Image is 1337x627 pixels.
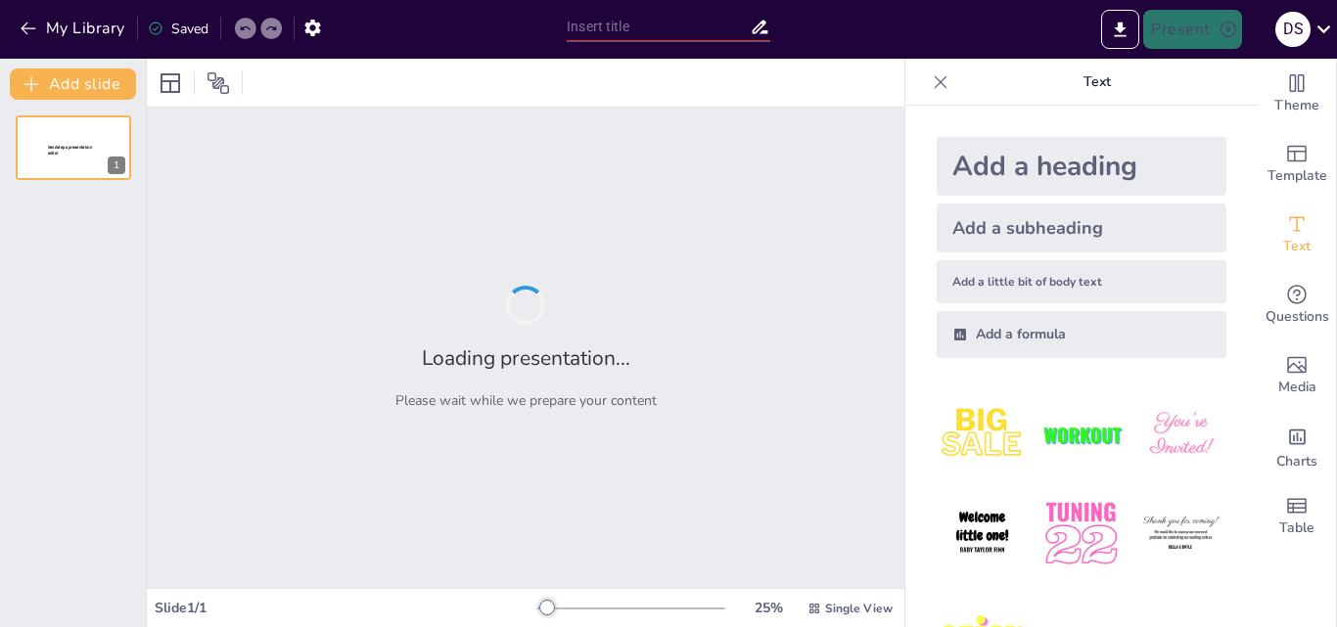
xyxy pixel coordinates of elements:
span: Template [1268,165,1327,187]
div: Add ready made slides [1258,129,1336,200]
button: D S [1275,10,1311,49]
span: Table [1279,517,1314,539]
p: Please wait while we prepare your content [395,391,657,410]
input: Insert title [567,13,750,41]
div: Add a table [1258,481,1336,552]
div: Get real-time input from your audience [1258,270,1336,340]
img: 2.jpeg [1036,389,1127,480]
div: Add images, graphics, shapes or video [1258,340,1336,411]
div: Add a subheading [937,203,1226,252]
div: Layout [155,67,186,99]
div: Change the overall theme [1258,59,1336,129]
span: Media [1278,377,1316,398]
div: Add charts and graphs [1258,411,1336,481]
div: 25 % [745,599,792,617]
span: Position [207,71,230,95]
button: Export to PowerPoint [1101,10,1139,49]
img: 5.jpeg [1036,488,1127,579]
div: 1 [16,115,131,180]
p: Text [956,59,1238,106]
div: 1 [108,157,125,174]
img: 3.jpeg [1135,389,1226,480]
div: Add a little bit of body text [937,260,1226,303]
span: Single View [825,601,893,616]
span: Questions [1266,306,1329,328]
span: Sendsteps presentation editor [48,145,92,156]
div: Slide 1 / 1 [155,599,537,617]
button: Present [1143,10,1241,49]
h2: Loading presentation... [422,344,630,372]
img: 1.jpeg [937,389,1028,480]
span: Theme [1274,95,1319,116]
img: 4.jpeg [937,488,1028,579]
div: Add a formula [937,311,1226,358]
div: D S [1275,12,1311,47]
img: 6.jpeg [1135,488,1226,579]
button: Add slide [10,68,136,100]
div: Add a heading [937,137,1226,196]
button: My Library [15,13,133,44]
span: Charts [1276,451,1317,472]
div: Saved [148,20,208,38]
div: Add text boxes [1258,200,1336,270]
span: Text [1283,236,1311,257]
